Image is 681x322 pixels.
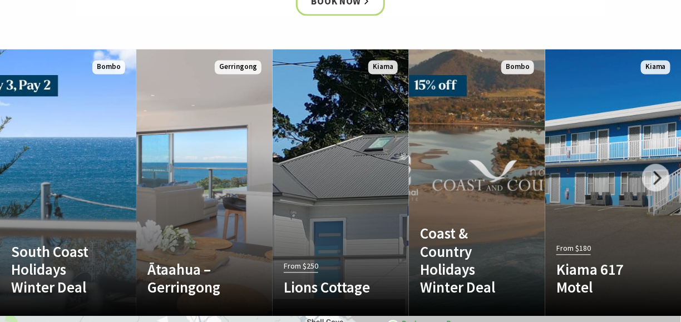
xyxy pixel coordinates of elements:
[92,61,125,75] span: Bombo
[368,61,398,75] span: Kiama
[284,279,377,296] h4: Lions Cottage
[641,61,670,75] span: Kiama
[11,243,105,297] h4: South Coast Holidays Winter Deal
[136,49,273,316] a: Another Image Used Ātaahua – Gerringong Gerringong
[420,225,514,297] h4: Coast & Country Holidays Winter Deal
[273,49,409,316] a: From $250 Lions Cottage Kiama
[556,242,591,255] span: From $180
[215,61,261,75] span: Gerringong
[284,260,318,273] span: From $250
[556,261,650,297] h4: Kiama 617 Motel
[501,61,534,75] span: Bombo
[147,261,241,297] h4: Ātaahua – Gerringong
[409,49,545,316] a: Another Image Used Coast & Country Holidays Winter Deal Bombo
